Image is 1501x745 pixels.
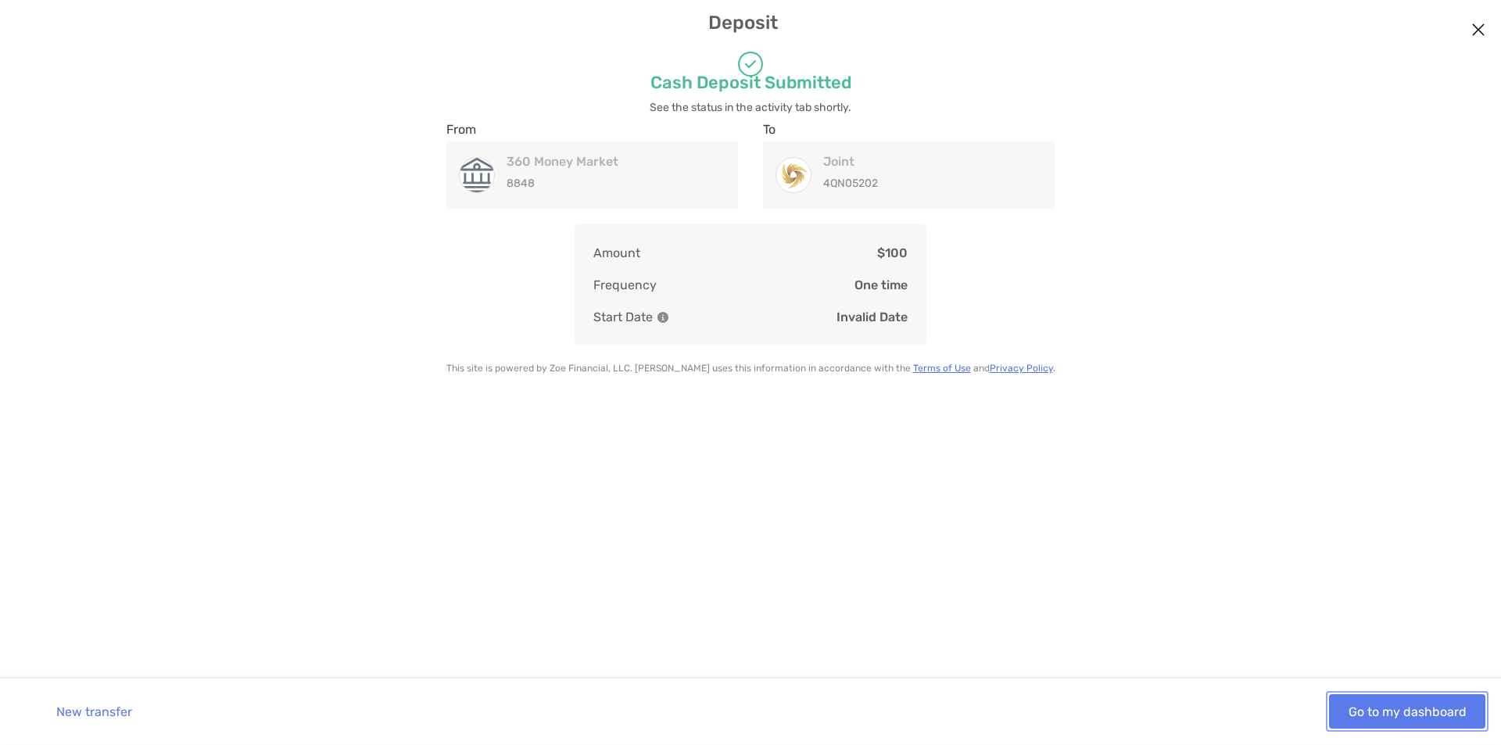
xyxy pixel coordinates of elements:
[1329,694,1485,729] button: Go to my dashboard
[854,275,908,295] p: One time
[446,363,1055,374] p: This site is powered by Zoe Financial, LLC. [PERSON_NAME] uses this information in accordance wit...
[836,307,908,327] p: Invalid Date
[593,307,668,327] p: Start Date
[16,694,172,729] button: New transfer
[877,243,908,263] p: $100
[913,363,971,374] a: Terms of Use
[1467,19,1490,42] button: Close modal
[446,122,476,137] label: From
[823,174,1026,193] p: 4QN05202
[446,72,1055,93] h4: Cash Deposit Submitted
[823,154,1026,169] h4: Joint
[593,275,657,295] p: Frequency
[507,154,709,169] h4: 360 Money Market
[990,363,1053,374] a: Privacy Policy
[763,122,776,137] label: To
[14,12,1488,34] h4: Deposit
[460,157,494,192] img: 360 Money Market
[593,243,640,263] p: Amount
[657,312,668,323] img: Information Icon
[507,174,709,193] p: 8848
[446,101,1055,114] h6: See the status in the activity tab shortly.
[776,159,811,192] img: Joint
